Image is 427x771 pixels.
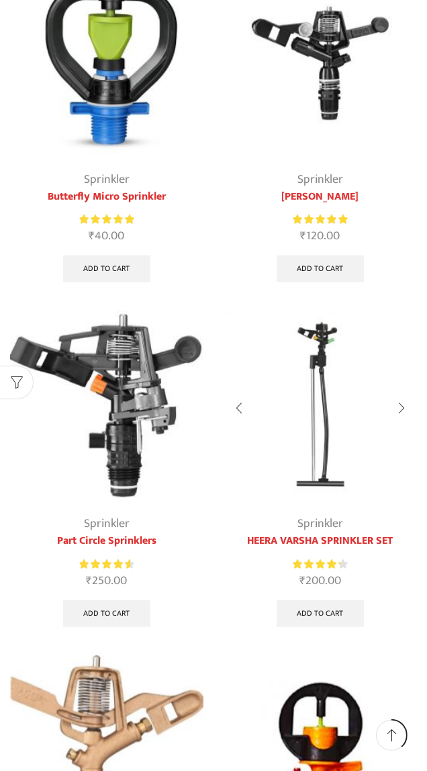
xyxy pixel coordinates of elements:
a: Sprinkler [297,514,343,534]
span: ₹ [89,226,95,246]
span: ₹ [299,571,305,591]
a: Add to cart: “Butterfly Micro Sprinkler” [63,255,151,282]
span: Rated out of 5 [293,557,341,571]
a: Add to cart: “HEERA VARSHA SPRINKLER SET” [277,600,365,627]
a: [PERSON_NAME] [224,189,417,205]
span: Rated out of 5 [80,557,131,571]
span: Rated out of 5 [293,212,348,227]
span: Rated out of 5 [80,212,134,227]
a: HEERA VARSHA SPRINKLER SET [224,533,417,549]
a: Sprinkler [84,514,130,534]
a: Butterfly Micro Sprinkler [10,189,203,205]
bdi: 40.00 [89,226,125,246]
span: ₹ [87,571,93,591]
a: Sprinkler [84,169,130,190]
img: part circle sprinkler [10,311,203,504]
div: Rated 5.00 out of 5 [80,212,134,227]
a: Add to cart: “Part Circle Sprinklers” [63,600,151,627]
span: ₹ [301,226,307,246]
a: Add to cart: “Saras Sprinkler” [277,255,365,282]
a: Sprinkler [297,169,343,190]
div: Rated 5.00 out of 5 [293,212,348,227]
img: Impact Mini Sprinkler [224,311,417,504]
div: Rated 4.37 out of 5 [293,557,348,571]
div: Rated 4.67 out of 5 [80,557,134,571]
bdi: 250.00 [87,571,128,591]
a: Part Circle Sprinklers [10,533,203,549]
bdi: 120.00 [301,226,340,246]
bdi: 200.00 [299,571,341,591]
